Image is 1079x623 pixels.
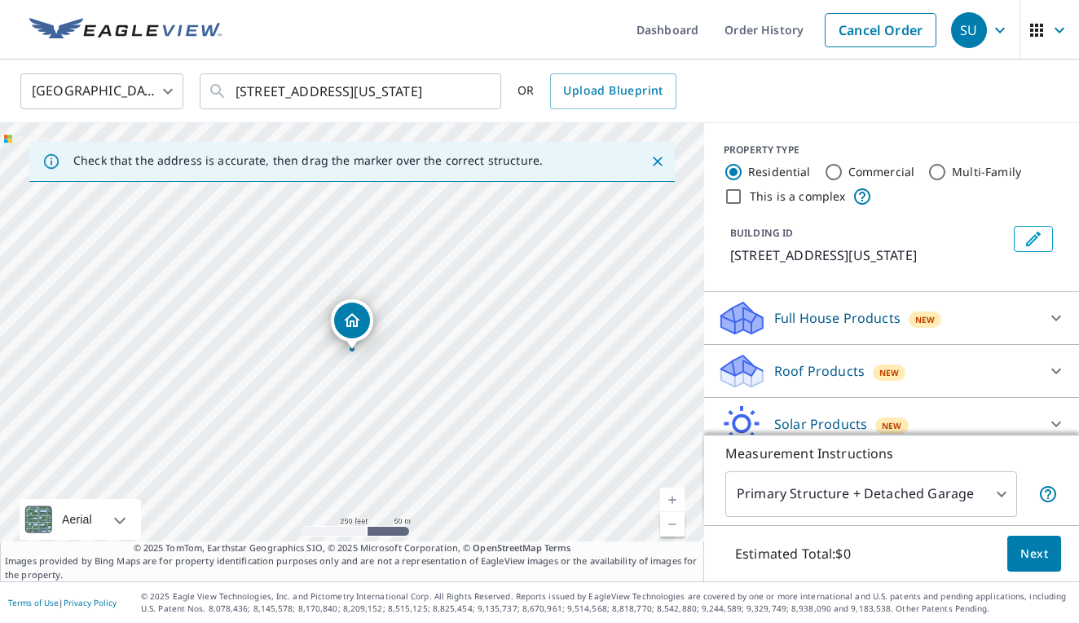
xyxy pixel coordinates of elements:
span: New [915,313,935,326]
div: SU [951,12,987,48]
p: Check that the address is accurate, then drag the marker over the correct structure. [73,153,543,168]
div: PROPERTY TYPE [724,143,1059,157]
p: © 2025 Eagle View Technologies, Inc. and Pictometry International Corp. All Rights Reserved. Repo... [141,590,1071,615]
p: Measurement Instructions [725,444,1058,463]
p: Solar Products [774,414,867,434]
span: Next [1020,544,1048,564]
div: Solar ProductsNew [717,404,1066,444]
span: Upload Blueprint [563,81,663,101]
p: Estimated Total: $0 [722,536,864,572]
p: | [8,598,117,608]
span: © 2025 TomTom, Earthstar Geographics SIO, © 2025 Microsoft Corporation, © [134,541,571,555]
a: Current Level 17, Zoom In [660,488,685,512]
span: Your report will include the primary structure and a detached garage if one exists. [1038,484,1058,504]
button: Next [1007,536,1061,572]
input: Search by address or latitude-longitude [236,68,468,114]
div: Dropped pin, building 1, Residential property, 12700 N Macarthur Blvd Oklahoma City, OK 73142 [331,299,373,350]
button: Close [647,151,668,172]
a: Upload Blueprint [550,73,676,109]
button: Edit building 1 [1014,226,1053,252]
label: This is a complex [750,188,846,205]
div: Primary Structure + Detached Garage [725,471,1017,517]
div: [GEOGRAPHIC_DATA] [20,68,183,114]
label: Residential [748,164,811,180]
div: Roof ProductsNew [717,351,1066,391]
span: New [882,419,901,432]
a: OpenStreetMap [473,541,541,554]
div: Full House ProductsNew [717,298,1066,338]
p: Roof Products [774,361,865,381]
label: Multi-Family [952,164,1021,180]
div: Aerial [57,499,97,540]
a: Cancel Order [825,13,936,47]
a: Terms [544,541,571,554]
div: OR [517,73,676,109]
span: New [879,366,899,379]
p: [STREET_ADDRESS][US_STATE] [730,245,1007,265]
a: Current Level 17, Zoom Out [660,512,685,537]
p: Full House Products [774,308,901,328]
img: EV Logo [29,18,222,42]
label: Commercial [848,164,915,180]
a: Terms of Use [8,597,59,608]
div: Aerial [20,499,141,540]
p: BUILDING ID [730,226,793,240]
a: Privacy Policy [64,597,117,608]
